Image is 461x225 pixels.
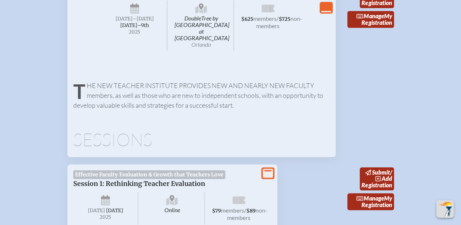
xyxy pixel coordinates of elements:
span: non-members [256,15,302,29]
a: submit/addRegistration [360,167,394,190]
span: [DATE]–⁠9th [120,22,149,28]
span: Effective Faculty Evaluation & Growth that Teachers Love [73,170,226,179]
span: $625 [241,16,253,22]
span: members [253,15,277,22]
span: [DATE] [106,207,123,214]
span: $725 [279,16,290,22]
button: Scroll Top [436,200,454,218]
a: ManageMy Registration [347,193,394,210]
span: 2025 [79,214,132,220]
span: [DATE] [116,16,133,22]
span: add [381,175,392,182]
span: Orlando [191,41,211,48]
p: The New Teacher Institute provides new and nearly new faculty members, as well as those who are n... [73,81,330,110]
span: submit [372,169,390,176]
span: Manage [356,195,384,202]
span: DoubleTree by [GEOGRAPHIC_DATA] at [GEOGRAPHIC_DATA] [169,0,234,51]
img: To the top [438,202,452,216]
span: members [221,207,244,214]
span: / [244,207,246,214]
span: / [277,15,279,22]
span: $89 [246,208,255,214]
span: / [390,169,392,176]
a: ManageMy Registration [347,11,394,28]
p: Session 1: Rethinking Teacher Evaluation [73,180,257,188]
span: –[DATE] [133,16,154,22]
span: Manage [356,12,384,19]
span: non-members [227,207,267,221]
span: [DATE] [88,207,105,214]
span: 2025 [108,29,161,35]
span: Online [140,192,205,224]
span: $79 [212,208,221,214]
h1: Sessions [73,131,330,148]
